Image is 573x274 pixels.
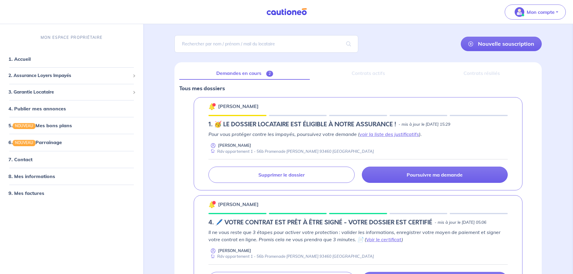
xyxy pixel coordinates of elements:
[8,72,130,79] span: 2. Assurance Loyers Impayés
[208,229,508,243] p: Il ne vous reste que 3 étapes pour activer votre protection : valider les informations, enregistr...
[2,170,141,182] div: 8. Mes informations
[208,201,216,208] img: 🔔
[505,5,566,20] button: illu_account_valid_menu.svgMon compte
[515,7,524,17] img: illu_account_valid_menu.svg
[2,119,141,131] div: 5.NOUVEAUMes bons plans
[208,149,374,154] div: Rdv appartement 1 - 56b Promenade [PERSON_NAME] 93460 [GEOGRAPHIC_DATA]
[179,67,310,80] a: Demandes en cours2
[218,103,259,110] p: [PERSON_NAME]
[407,172,463,178] p: Poursuivre ma demande
[399,122,450,128] p: - mis à jour le [DATE] 15:29
[2,53,141,65] div: 1. Accueil
[2,187,141,199] div: 9. Mes factures
[8,56,31,62] a: 1. Accueil
[2,153,141,165] div: 7. Contact
[258,172,305,178] p: Supprimer le dossier
[174,35,358,53] input: Rechercher par nom / prénom / mail du locataire
[8,173,55,179] a: 8. Mes informations
[41,35,103,40] p: MON ESPACE PROPRIÉTAIRE
[264,8,309,16] img: Cautioneo
[435,220,486,226] p: - mis à jour le [DATE] 05:06
[359,131,419,137] a: voir la liste des justificatifs
[2,103,141,115] div: 4. Publier mes annonces
[208,167,354,183] a: Supprimer le dossier
[8,139,62,145] a: 6.NOUVEAUParrainage
[179,85,537,92] p: Tous mes dossiers
[8,106,66,112] a: 4. Publier mes annonces
[266,71,273,77] span: 2
[208,121,508,128] div: state: ELIGIBILITY-RESULT-IN-PROGRESS, Context: NEW,MAYBE-CERTIFICATE,ALONE,LESSOR-DOCUMENTS
[208,254,374,259] div: Rdv appartement 1 - 56b Promenade [PERSON_NAME] 93460 [GEOGRAPHIC_DATA]
[218,201,259,208] p: [PERSON_NAME]
[218,248,251,254] p: [PERSON_NAME]
[8,122,72,128] a: 5.NOUVEAUMes bons plans
[366,236,402,242] a: Voir le certificat
[208,121,396,128] h5: 1.︎ 🥳 LE DOSSIER LOCATAIRE EST ÉLIGIBLE À NOTRE ASSURANCE !
[527,8,555,16] p: Mon compte
[8,156,32,162] a: 7. Contact
[2,86,141,98] div: 3. Garantie Locataire
[208,219,508,226] div: state: CONTRACT-INFO-IN-PROGRESS, Context: NEW,CHOOSE-CERTIFICATE,ALONE,LESSOR-DOCUMENTS
[8,190,44,196] a: 9. Mes factures
[8,89,130,96] span: 3. Garantie Locataire
[208,131,508,138] p: Pour vous protéger contre les impayés, poursuivez votre demande ( ).
[461,37,542,51] a: Nouvelle souscription
[208,219,432,226] h5: 4. 🖊️ VOTRE CONTRAT EST PRÊT À ÊTRE SIGNÉ - VOTRE DOSSIER EST CERTIFIÉ
[2,136,141,148] div: 6.NOUVEAUParrainage
[2,70,141,82] div: 2. Assurance Loyers Impayés
[362,167,508,183] a: Poursuivre ma demande
[339,35,358,52] span: search
[218,143,251,148] p: [PERSON_NAME]
[208,103,216,110] img: 🔔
